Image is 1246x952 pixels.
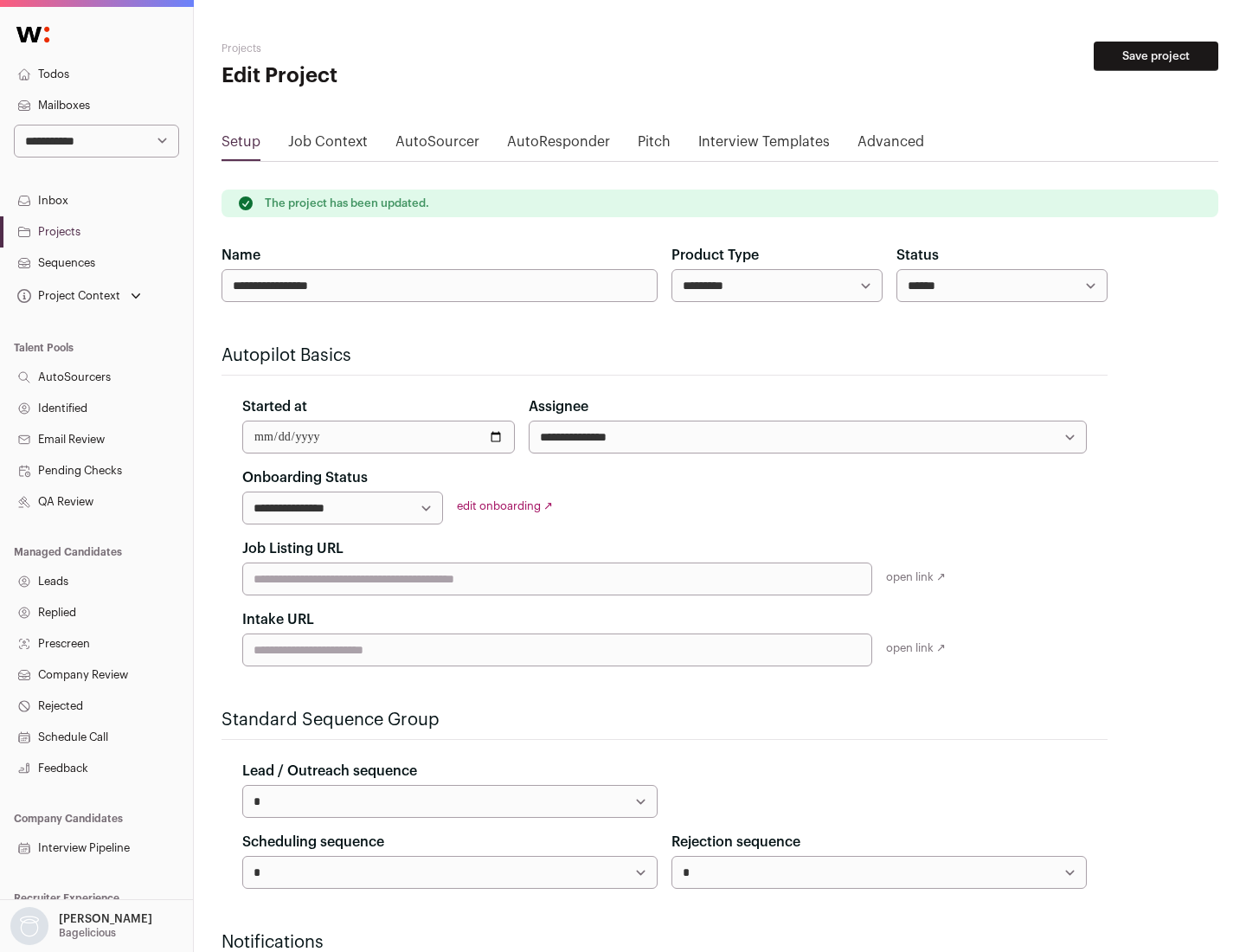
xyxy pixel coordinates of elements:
p: [PERSON_NAME] [59,912,152,926]
a: Interview Templates [698,132,830,159]
h2: Projects [222,42,554,55]
label: Onboarding Status [242,467,368,488]
a: Setup [222,132,260,159]
h2: Autopilot Basics [222,344,1108,368]
h1: Edit Project [222,62,554,90]
label: Intake URL [242,609,314,630]
div: Project Context [14,289,120,303]
img: Wellfound [7,17,59,52]
button: Open dropdown [14,284,145,308]
p: Bagelicious [59,926,116,940]
a: Advanced [857,132,924,159]
h2: Standard Sequence Group [222,708,1108,732]
p: The project has been updated. [265,196,429,210]
label: Rejection sequence [671,832,800,852]
button: Open dropdown [7,907,156,945]
label: Scheduling sequence [242,832,384,852]
label: Assignee [529,396,588,417]
a: AutoSourcer [395,132,479,159]
label: Lead / Outreach sequence [242,761,417,782]
img: nopic.png [10,907,48,945]
button: Save project [1094,42,1218,71]
a: edit onboarding ↗ [457,500,553,511]
a: AutoResponder [507,132,610,159]
a: Pitch [638,132,671,159]
label: Job Listing URL [242,538,344,559]
a: Job Context [288,132,368,159]
label: Product Type [671,245,759,266]
label: Started at [242,396,307,417]
label: Status [896,245,939,266]
label: Name [222,245,260,266]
